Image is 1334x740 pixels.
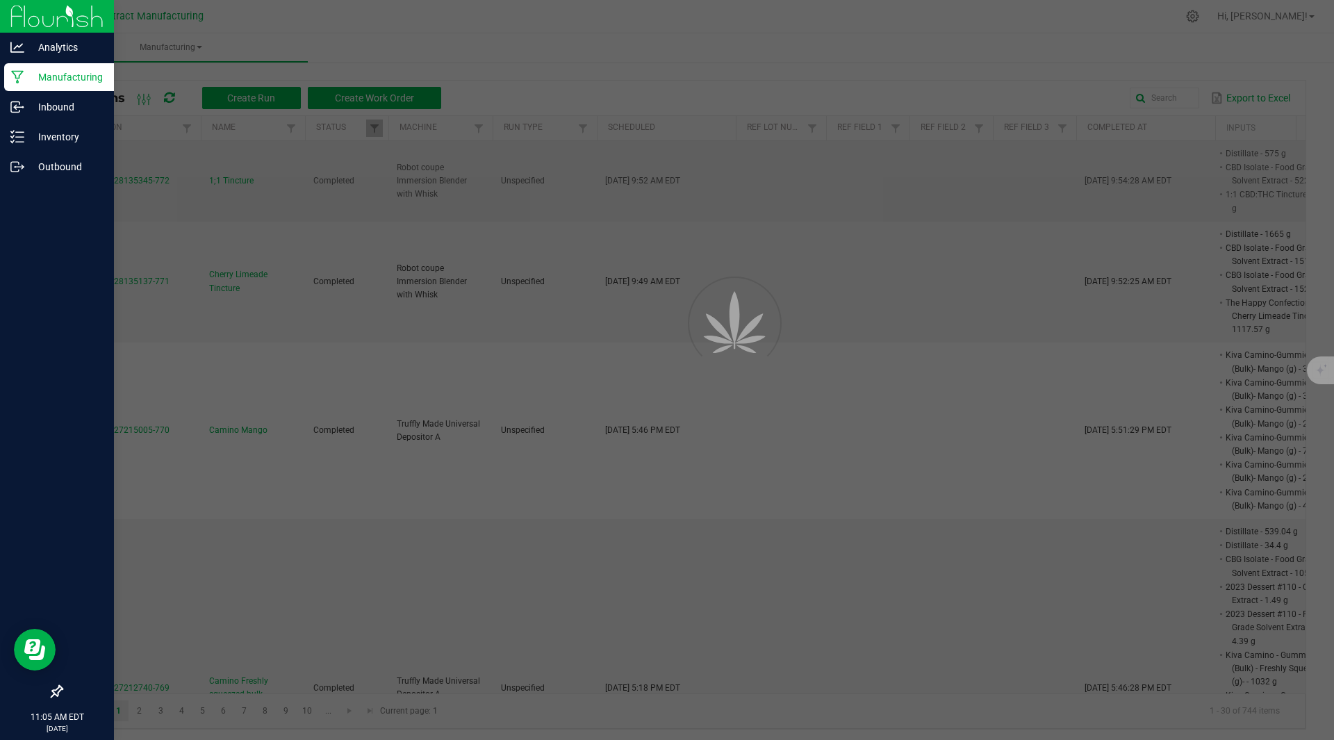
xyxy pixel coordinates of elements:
[10,70,24,84] inline-svg: Manufacturing
[10,130,24,144] inline-svg: Inventory
[14,629,56,671] iframe: Resource center
[10,160,24,174] inline-svg: Outbound
[10,40,24,54] inline-svg: Analytics
[10,100,24,114] inline-svg: Inbound
[24,99,108,115] p: Inbound
[24,158,108,175] p: Outbound
[24,39,108,56] p: Analytics
[6,723,108,734] p: [DATE]
[24,69,108,85] p: Manufacturing
[24,129,108,145] p: Inventory
[6,711,108,723] p: 11:05 AM EDT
